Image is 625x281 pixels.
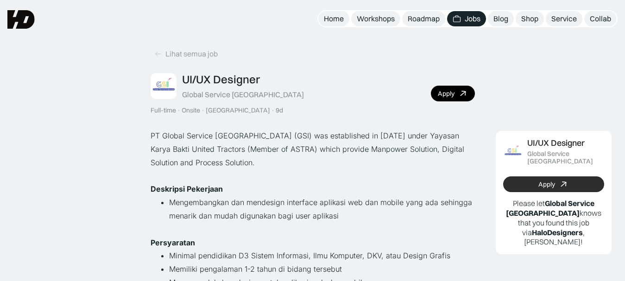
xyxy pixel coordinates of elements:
div: Global Service [GEOGRAPHIC_DATA] [527,150,604,166]
a: Lihat semua job [151,46,221,62]
div: Global Service [GEOGRAPHIC_DATA] [182,90,304,100]
p: ‍ [151,169,475,183]
p: ‍ [151,223,475,236]
div: Collab [590,14,611,24]
a: Service [546,11,582,26]
div: · [201,106,205,114]
div: Service [551,14,577,24]
div: UI/UX Designer [182,73,260,86]
b: HaloDesigners [532,228,583,237]
div: Apply [538,181,555,188]
p: Please let knows that you found this job via , [PERSON_NAME]! [503,199,604,247]
div: · [271,106,275,114]
div: Lihat semua job [165,49,218,59]
a: Home [318,11,349,26]
div: Onsite [182,106,200,114]
a: Blog [488,11,514,26]
li: Mengembangkan dan mendesign interface aplikasi web dan mobile yang ada sehingga menarik dan mudah... [169,196,475,223]
li: Memiliki pengalaman 1-2 tahun di bidang tersebut [169,262,475,276]
p: PT Global Service [GEOGRAPHIC_DATA] (GSI) was established in [DATE] under Yayasan Karya Bakti Uni... [151,129,475,169]
li: Minimal pendidikan D3 Sistem Informasi, Ilmu Komputer, DKV, atau Design Grafis [169,249,475,262]
div: Blog [493,14,508,24]
div: 9d [276,106,283,114]
div: · [177,106,181,114]
a: Apply [503,176,604,192]
div: Full-time [151,106,176,114]
a: Apply [431,86,475,101]
div: UI/UX Designer [527,138,585,148]
div: Roadmap [408,14,440,24]
a: Jobs [447,11,486,26]
a: Collab [584,11,617,26]
div: Jobs [465,14,480,24]
div: Shop [521,14,538,24]
strong: Deskripsi Pekerjaan [151,184,223,194]
b: Global Service [GEOGRAPHIC_DATA] [506,199,594,218]
a: Shop [516,11,544,26]
strong: Persyaratan [151,238,195,247]
a: Workshops [351,11,400,26]
div: Workshops [357,14,395,24]
a: Roadmap [402,11,445,26]
div: Home [324,14,344,24]
div: [GEOGRAPHIC_DATA] [206,106,270,114]
div: Apply [438,90,455,98]
img: Job Image [503,142,523,162]
img: Job Image [151,73,177,99]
